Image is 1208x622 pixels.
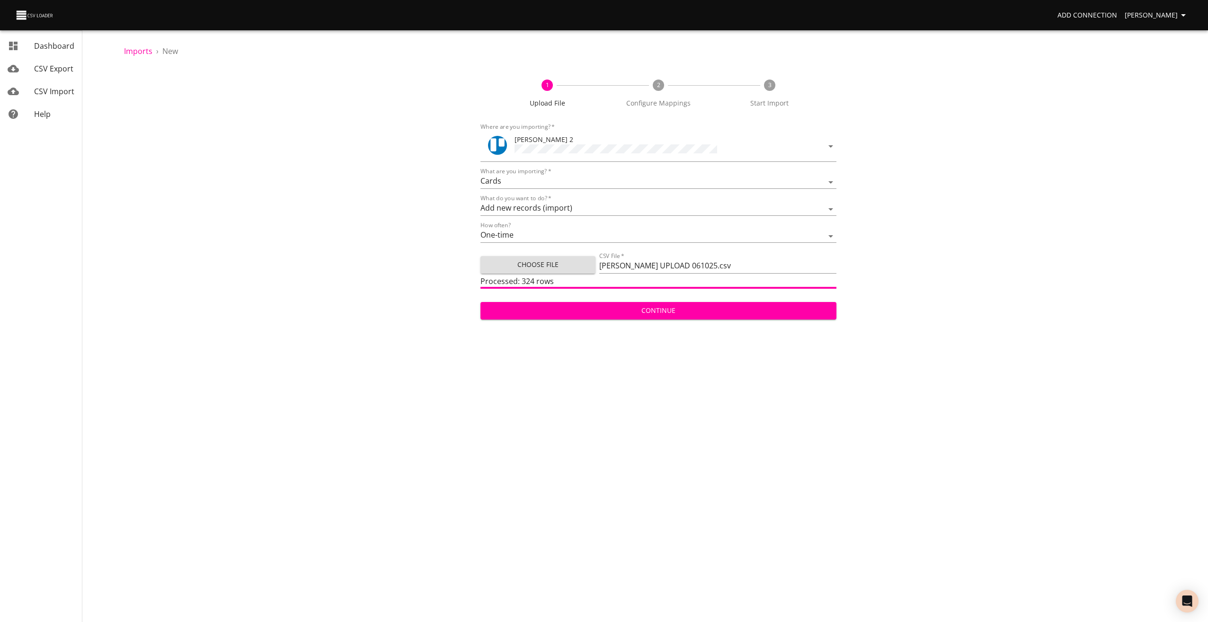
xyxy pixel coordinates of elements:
span: Processed: 324 rows [480,276,554,286]
span: Configure Mappings [607,98,711,108]
div: Tool[PERSON_NAME] 2 [480,131,837,162]
a: Imports [124,46,152,56]
span: [PERSON_NAME] [1125,9,1189,21]
div: Open Intercom Messenger [1176,590,1199,613]
span: New [162,46,178,56]
a: Add Connection [1054,7,1121,24]
label: What are you importing? [480,169,551,174]
span: Upload File [496,98,599,108]
label: Where are you importing? [480,124,555,130]
button: Continue [480,302,837,320]
img: CSV Loader [15,9,55,22]
span: Start Import [718,98,821,108]
text: 2 [657,81,660,89]
span: CSV Import [34,86,74,97]
span: Add Connection [1057,9,1117,21]
img: Trello [488,136,507,155]
text: 3 [768,81,771,89]
label: How often? [480,222,511,228]
span: [PERSON_NAME] 2 [515,135,573,144]
button: Choose File [480,256,595,274]
label: CSV File [599,253,624,259]
span: CSV Export [34,63,73,74]
button: [PERSON_NAME] [1121,7,1193,24]
span: Help [34,109,51,119]
li: › [156,45,159,57]
span: Dashboard [34,41,74,51]
span: Continue [488,305,829,317]
span: Choose File [488,259,588,271]
div: Tool [488,136,507,155]
label: What do you want to do? [480,195,551,201]
text: 1 [546,81,549,89]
